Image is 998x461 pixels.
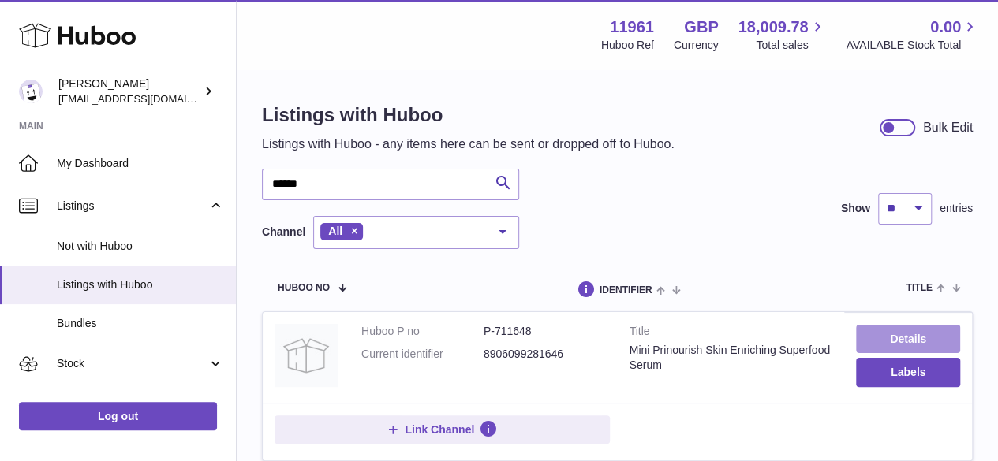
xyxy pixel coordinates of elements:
[856,358,960,386] button: Labels
[940,201,973,216] span: entries
[275,415,610,444] button: Link Channel
[262,102,675,128] h1: Listings with Huboo
[405,422,474,437] span: Link Channel
[278,283,330,293] span: Huboo no
[630,343,833,373] div: Mini Prinourish Skin Enriching Superfood Serum
[58,76,200,106] div: [PERSON_NAME]
[262,225,305,240] label: Channel
[630,324,833,343] strong: Title
[57,156,224,171] span: My Dashboard
[846,38,979,53] span: AVAILABLE Stock Total
[600,285,652,296] span: identifier
[275,324,338,387] img: Mini Prinourish Skin Enriching Superfood Serum
[361,324,484,339] dt: Huboo P no
[846,17,979,53] a: 0.00 AVAILABLE Stock Total
[19,402,217,430] a: Log out
[57,277,224,292] span: Listings with Huboo
[738,17,808,38] span: 18,009.78
[361,347,484,362] dt: Current identifier
[856,325,960,353] a: Details
[930,17,961,38] span: 0.00
[262,136,675,153] p: Listings with Huboo - any items here can be sent or dropped off to Huboo.
[756,38,826,53] span: Total sales
[57,356,207,371] span: Stock
[484,347,606,362] dd: 8906099281646
[484,324,606,339] dd: P-711648
[58,92,232,105] span: [EMAIL_ADDRESS][DOMAIN_NAME]
[601,38,654,53] div: Huboo Ref
[57,316,224,331] span: Bundles
[57,239,224,254] span: Not with Huboo
[19,80,43,103] img: internalAdmin-11961@internal.huboo.com
[841,201,870,216] label: Show
[610,17,654,38] strong: 11961
[684,17,718,38] strong: GBP
[328,225,342,237] span: All
[674,38,719,53] div: Currency
[923,119,973,136] div: Bulk Edit
[906,283,932,293] span: title
[57,199,207,214] span: Listings
[738,17,826,53] a: 18,009.78 Total sales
